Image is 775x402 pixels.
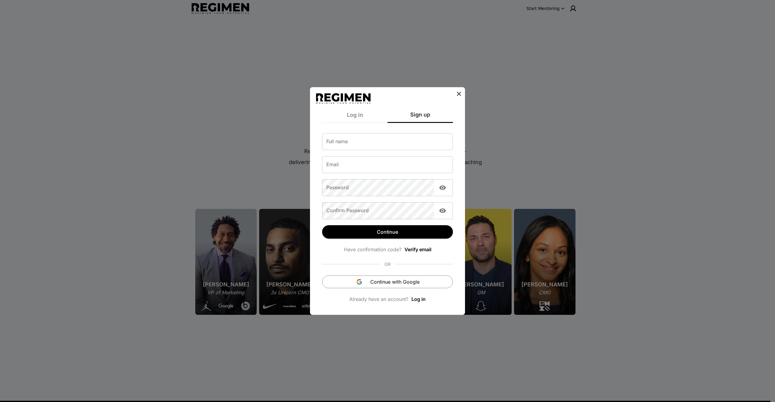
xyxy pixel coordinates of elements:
span: Already have an account? [349,295,408,303]
span: Have confirmation code? [344,246,401,253]
button: Show password [437,182,449,194]
div: Sign up [387,110,453,123]
div: OR [380,257,395,272]
img: Google [356,278,363,285]
div: Confirm Password [322,202,453,219]
button: Continue with Google [322,275,453,288]
img: Regimen logo [316,93,371,104]
div: Password [322,179,453,196]
button: Continue [322,225,453,239]
button: Log in [411,295,426,303]
span: Continue with Google [370,278,420,285]
button: Show password [437,205,449,217]
div: Log in [322,110,387,123]
a: Verify email [404,246,431,253]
